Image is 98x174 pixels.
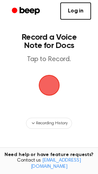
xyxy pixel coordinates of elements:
[26,118,72,129] button: Recording History
[12,55,86,64] p: Tap to Record.
[60,2,91,20] a: Log in
[7,4,46,18] a: Beep
[31,158,81,169] a: [EMAIL_ADDRESS][DOMAIN_NAME]
[39,75,60,96] img: Beep Logo
[36,120,67,126] span: Recording History
[12,33,86,50] h1: Record a Voice Note for Docs
[4,158,94,170] span: Contact us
